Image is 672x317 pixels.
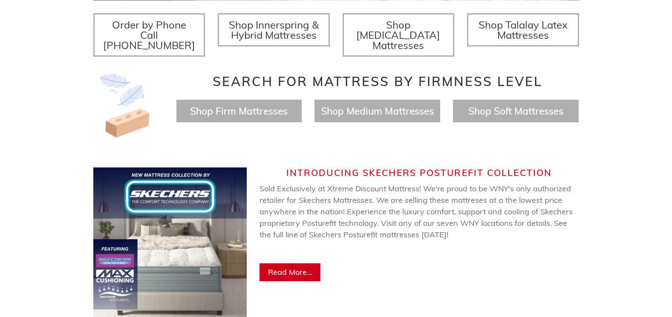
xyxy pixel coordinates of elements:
[286,167,552,178] span: Introducing Skechers Posturefit Collection
[93,13,205,57] a: Order by Phone Call [PHONE_NUMBER]
[260,263,320,281] a: Read More...
[103,18,195,52] span: Order by Phone Call [PHONE_NUMBER]
[321,105,434,117] a: Shop Medium Mattresses
[93,74,157,138] img: Image-of-brick- and-feather-representing-firm-and-soft-feel
[468,105,563,117] a: Shop Soft Mattresses
[218,13,330,46] a: Shop Innerspring & Hybrid Mattresses
[190,105,288,117] a: Shop Firm Mattresses
[467,13,579,46] a: Shop Talalay Latex Mattresses
[268,267,312,277] span: Read More...
[229,18,319,41] span: Shop Innerspring & Hybrid Mattresses
[479,18,568,41] span: Shop Talalay Latex Mattresses
[213,73,542,89] span: Search for Mattress by Firmness Level
[260,184,573,262] span: Sold Exclusively at Xtreme Discount Mattress! We're proud to be WNY's only authorized retailer fo...
[343,13,455,57] a: Shop [MEDICAL_DATA] Mattresses
[356,18,440,52] span: Shop [MEDICAL_DATA] Mattresses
